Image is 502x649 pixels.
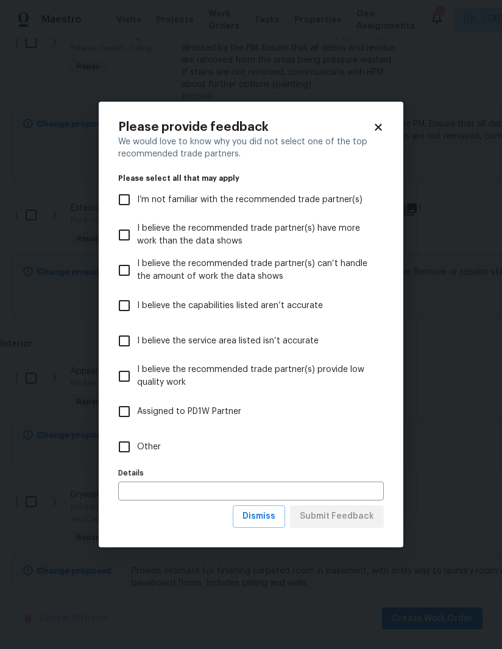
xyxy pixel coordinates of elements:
[233,505,285,528] button: Dismiss
[118,469,384,477] label: Details
[137,363,374,389] span: I believe the recommended trade partner(s) provide low quality work
[137,222,374,248] span: I believe the recommended trade partner(s) have more work than the data shows
[242,509,275,524] span: Dismiss
[118,121,373,133] h2: Please provide feedback
[137,258,374,283] span: I believe the recommended trade partner(s) can’t handle the amount of work the data shows
[137,194,362,206] span: I’m not familiar with the recommended trade partner(s)
[137,335,319,348] span: I believe the service area listed isn’t accurate
[137,441,161,454] span: Other
[118,136,384,160] div: We would love to know why you did not select one of the top recommended trade partners.
[118,175,384,182] legend: Please select all that may apply
[137,405,241,418] span: Assigned to PD1W Partner
[137,300,323,312] span: I believe the capabilities listed aren’t accurate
